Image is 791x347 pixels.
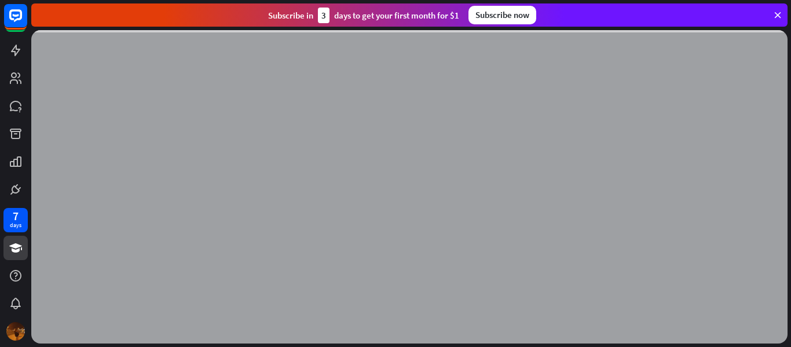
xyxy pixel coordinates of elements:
div: days [10,221,21,229]
div: Subscribe now [468,6,536,24]
a: 7 days [3,208,28,232]
div: Subscribe in days to get your first month for $1 [268,8,459,23]
div: 3 [318,8,329,23]
div: 7 [13,211,19,221]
